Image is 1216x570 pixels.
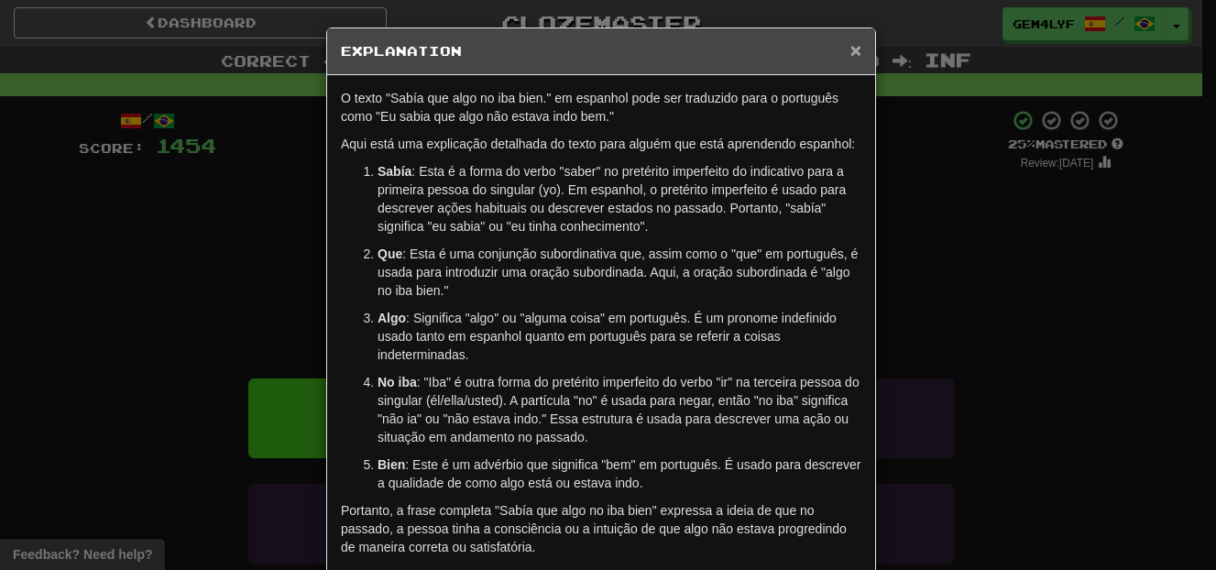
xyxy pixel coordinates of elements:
[378,162,861,236] p: : Esta é a forma do verbo "saber" no pretérito imperfeito do indicativo para a primeira pessoa do...
[378,373,861,446] p: : "Iba" é outra forma do pretérito imperfeito do verbo "ir" na terceira pessoa do singular (él/el...
[341,501,861,556] p: Portanto, a frase completa "Sabía que algo no iba bien" expressa a ideia de que no passado, a pes...
[341,42,861,60] h5: Explanation
[378,164,411,179] strong: Sabía
[378,457,405,472] strong: Bien
[341,89,861,126] p: O texto "Sabía que algo no iba bien." em espanhol pode ser traduzido para o português como "Eu sa...
[378,247,402,261] strong: Que
[850,40,861,60] button: Close
[378,245,861,300] p: : Esta é uma conjunção subordinativa que, assim como o "que" em português, é usada para introduzi...
[378,311,406,325] strong: Algo
[378,309,861,364] p: : Significa "algo" ou "alguma coisa" em português. É um pronome indefinido usado tanto em espanho...
[378,375,417,389] strong: No iba
[850,39,861,60] span: ×
[378,455,861,492] p: : Este é um advérbio que significa "bem" em português. É usado para descrever a qualidade de como...
[341,135,861,153] p: Aqui está uma explicação detalhada do texto para alguém que está aprendendo espanhol:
